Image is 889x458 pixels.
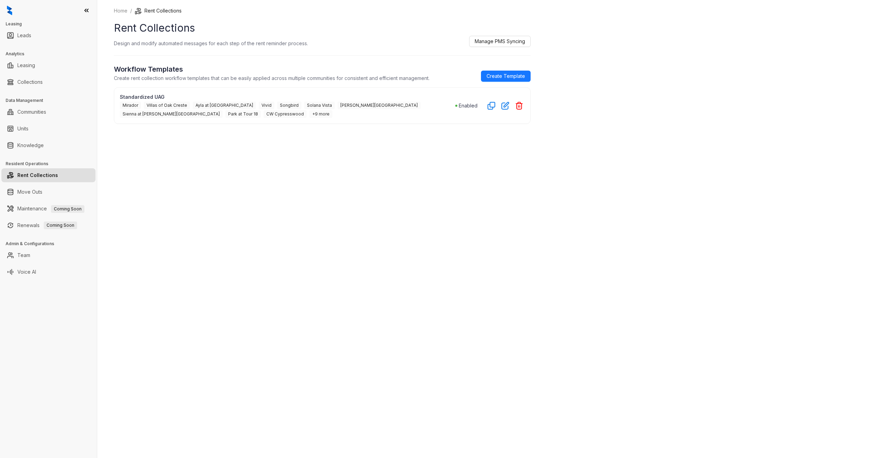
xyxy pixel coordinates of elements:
li: Rent Collections [1,168,95,182]
h3: Leasing [6,21,97,27]
a: Leasing [17,58,35,72]
span: CW Cypresswood [264,110,307,118]
a: Create Template [481,71,531,82]
span: Mirador [120,102,141,109]
a: Communities [17,105,46,119]
a: Collections [17,75,43,89]
li: Voice AI [1,265,95,279]
span: [PERSON_NAME][GEOGRAPHIC_DATA] [338,102,421,109]
h3: Admin & Configurations [6,241,97,247]
li: Rent Collections [135,7,182,15]
p: Create rent collection workflow templates that can be easily applied across multiple communities ... [114,74,430,82]
a: Rent Collections [17,168,58,182]
a: Units [17,122,28,136]
li: Leasing [1,58,95,72]
li: Renewals [1,218,95,232]
p: Enabled [459,102,477,109]
span: Ayla at [GEOGRAPHIC_DATA] [193,102,256,109]
span: Villas of Oak Creste [144,102,190,109]
a: Team [17,248,30,262]
li: Team [1,248,95,262]
a: Knowledge [17,138,44,152]
h1: Rent Collections [114,20,531,36]
li: Knowledge [1,138,95,152]
h3: Resident Operations [6,161,97,167]
span: Coming Soon [44,222,77,229]
a: Home [113,7,129,15]
p: Design and modify automated messages for each step of the rent reminder process. [114,40,308,47]
li: / [130,7,132,15]
li: Move Outs [1,185,95,199]
span: Vivid [259,102,274,109]
h3: Data Management [6,97,97,104]
img: logo [7,6,12,15]
button: Manage PMS Syncing [469,36,531,47]
a: RenewalsComing Soon [17,218,77,232]
span: Manage PMS Syncing [475,38,525,45]
a: Voice AI [17,265,36,279]
span: +9 more [309,110,332,118]
span: Park at Tour 18 [225,110,261,118]
li: Leads [1,29,95,42]
span: Solana Vista [304,102,335,109]
span: Coming Soon [51,205,84,213]
p: Standardized UAG [120,93,455,101]
span: Songbird [277,102,301,109]
a: Leads [17,29,31,42]
a: Move Outs [17,185,42,199]
li: Maintenance [1,202,95,216]
li: Collections [1,75,95,89]
h3: Analytics [6,51,97,57]
span: Create Template [487,72,525,80]
span: Sienna at [PERSON_NAME][GEOGRAPHIC_DATA] [120,110,223,118]
h2: Workflow Templates [114,64,430,74]
li: Units [1,122,95,136]
li: Communities [1,105,95,119]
